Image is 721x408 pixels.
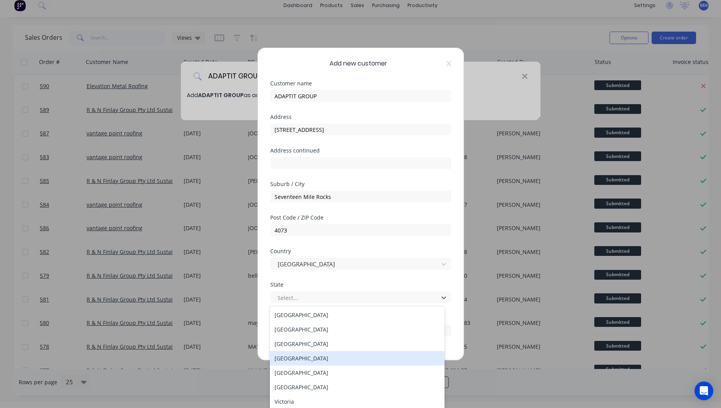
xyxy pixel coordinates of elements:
[270,282,451,287] div: State
[270,148,451,153] div: Address continued
[270,337,444,351] div: [GEOGRAPHIC_DATA]
[694,381,713,400] div: Open Intercom Messenger
[270,308,444,322] div: [GEOGRAPHIC_DATA]
[270,365,444,380] div: [GEOGRAPHIC_DATA]
[270,181,451,187] div: Suburb / City
[270,380,444,394] div: [GEOGRAPHIC_DATA]
[270,351,444,365] div: [GEOGRAPHIC_DATA]
[270,322,444,337] div: [GEOGRAPHIC_DATA]
[270,114,451,120] div: Address
[270,81,451,86] div: Customer name
[329,59,387,68] span: Add new customer
[270,248,451,254] div: Country
[270,215,451,220] div: Post Code / ZIP Code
